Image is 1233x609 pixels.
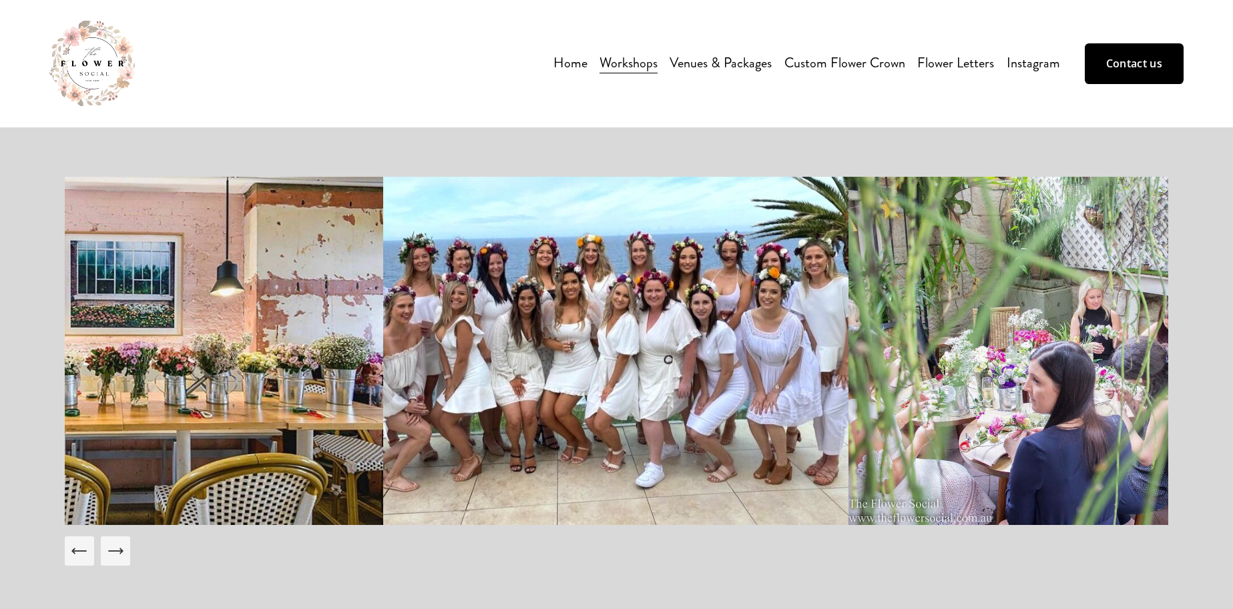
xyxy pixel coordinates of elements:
button: Previous Slide [65,536,94,566]
a: Venues & Packages [670,51,772,76]
a: Custom Flower Crown [784,51,905,76]
img: The Flower Social [49,21,135,106]
span: Workshops [599,53,658,75]
a: Flower Letters [917,51,994,76]
a: Contact us [1085,43,1184,83]
a: Instagram [1007,51,1060,76]
a: folder dropdown [599,51,658,76]
button: Next Slide [101,536,130,566]
a: Home [553,51,587,76]
img: 3AFF073C-4F93-41C1-97D6-D630F0B1C497_1_105_c.jpg [383,177,848,525]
